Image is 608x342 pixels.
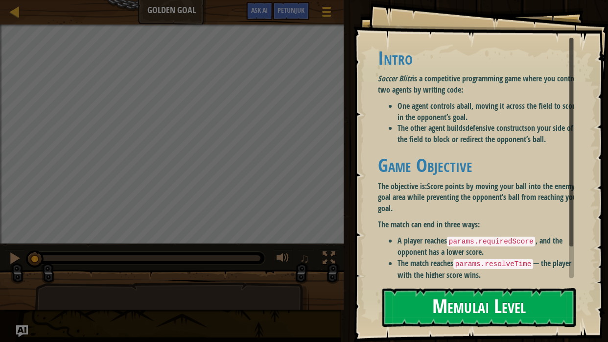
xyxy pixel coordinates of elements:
button: Alihkan layar penuh [319,249,339,269]
strong: Score points by moving your ball into the enemy’s goal area while preventing the opponent’s ball ... [378,181,579,214]
h1: Intro [378,48,581,68]
h1: Game Objective [378,155,581,175]
em: Soccer Blitz [378,73,412,84]
code: params.requiredScore [447,237,536,246]
strong: defensive constructs [466,122,527,133]
li: A player reaches , and the opponent has a lower score. [398,235,581,258]
button: Ask AI [246,2,273,20]
p: The match can end in three ways: [378,219,581,230]
p: The objective is: [378,181,581,215]
p: is a competitive programming game where you control two agents by writing code: [378,73,581,96]
button: Memulai Level [382,288,576,327]
button: Ask AI [16,325,28,337]
button: Atur suara [273,249,293,269]
button: Tampilkan menu permainan [314,2,339,25]
button: Ctrl + P: Pause [5,249,24,269]
button: ♫ [298,249,314,269]
code: params.resolveTime [453,259,533,269]
span: Ask AI [251,5,268,15]
li: The match reaches — the player with the higher score wins. [398,258,581,280]
strong: ball [460,100,471,111]
li: One agent controls a , moving it across the field to score in the opponent’s goal. [398,100,581,123]
span: ♫ [300,251,309,266]
li: The other agent builds on your side of the field to block or redirect the opponent’s ball. [398,122,581,145]
span: Petunjuk [278,5,304,15]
